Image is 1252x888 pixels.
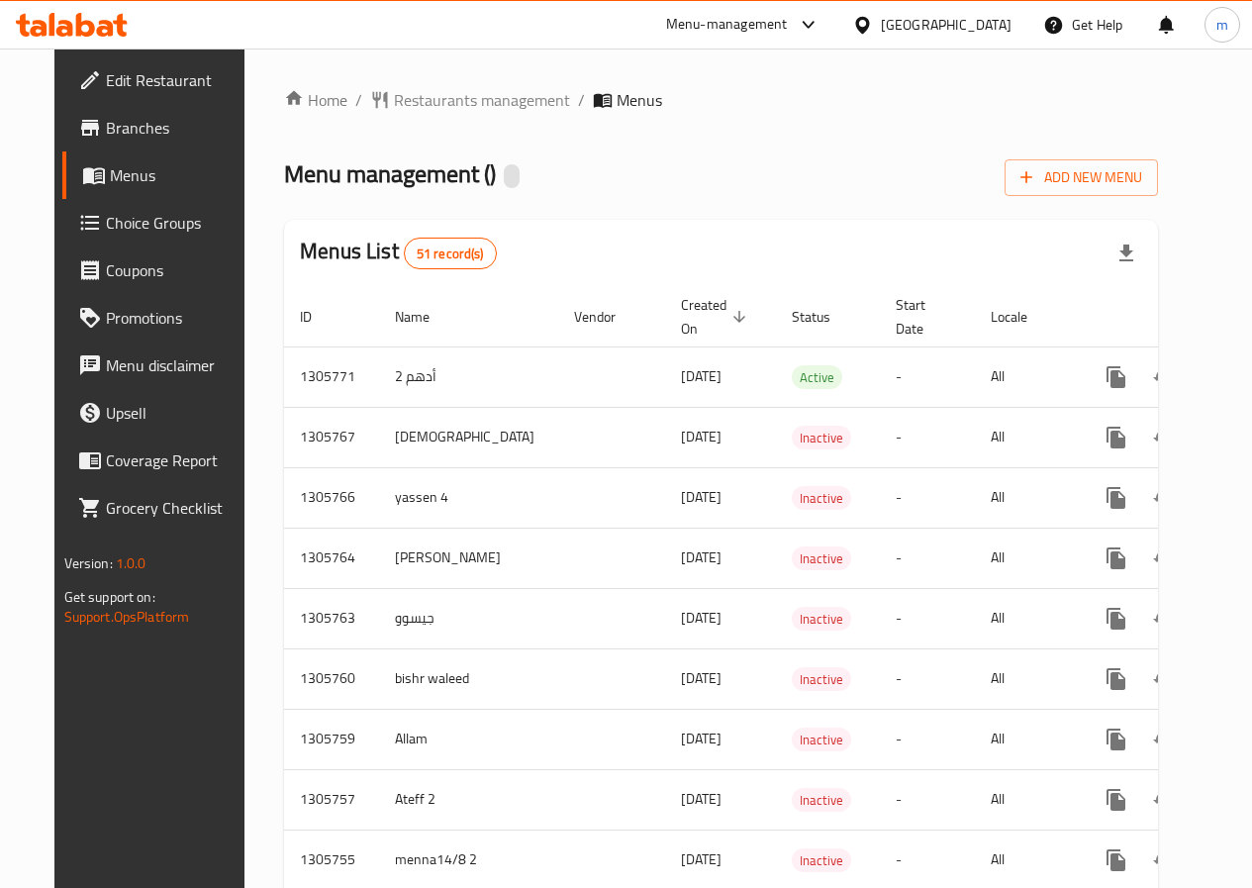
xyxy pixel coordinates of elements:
[62,247,263,294] a: Coupons
[681,293,752,341] span: Created On
[1140,535,1188,582] button: Change Status
[574,305,641,329] span: Vendor
[62,342,263,389] a: Menu disclaimer
[975,588,1077,648] td: All
[975,467,1077,528] td: All
[405,245,496,263] span: 51 record(s)
[106,68,247,92] span: Edit Restaurant
[1093,474,1140,522] button: more
[1093,655,1140,703] button: more
[792,366,842,389] span: Active
[880,407,975,467] td: -
[1140,655,1188,703] button: Change Status
[379,769,558,830] td: Ateff 2
[1140,414,1188,461] button: Change Status
[379,648,558,709] td: bishr waleed
[792,487,851,510] span: Inactive
[975,648,1077,709] td: All
[975,709,1077,769] td: All
[792,728,851,751] div: Inactive
[792,486,851,510] div: Inactive
[681,605,722,631] span: [DATE]
[975,528,1077,588] td: All
[1103,230,1150,277] div: Export file
[1093,595,1140,642] button: more
[404,238,497,269] div: Total records count
[355,88,362,112] li: /
[880,648,975,709] td: -
[896,293,951,341] span: Start Date
[62,56,263,104] a: Edit Restaurant
[284,528,379,588] td: 1305764
[1216,14,1228,36] span: m
[1140,776,1188,824] button: Change Status
[300,237,496,269] h2: Menus List
[284,346,379,407] td: 1305771
[62,151,263,199] a: Menus
[379,588,558,648] td: جيسوو
[106,211,247,235] span: Choice Groups
[792,365,842,389] div: Active
[1140,474,1188,522] button: Change Status
[1020,165,1142,190] span: Add New Menu
[106,401,247,425] span: Upsell
[284,709,379,769] td: 1305759
[116,550,146,576] span: 1.0.0
[792,789,851,812] span: Inactive
[1005,159,1158,196] button: Add New Menu
[395,305,455,329] span: Name
[666,13,788,37] div: Menu-management
[880,769,975,830] td: -
[1093,353,1140,401] button: more
[681,786,722,812] span: [DATE]
[284,769,379,830] td: 1305757
[792,667,851,691] div: Inactive
[617,88,662,112] span: Menus
[379,467,558,528] td: yassen 4
[792,788,851,812] div: Inactive
[106,353,247,377] span: Menu disclaimer
[880,467,975,528] td: -
[106,116,247,140] span: Branches
[1140,716,1188,763] button: Change Status
[106,258,247,282] span: Coupons
[62,484,263,532] a: Grocery Checklist
[370,88,570,112] a: Restaurants management
[975,407,1077,467] td: All
[792,849,851,872] span: Inactive
[284,88,347,112] a: Home
[110,163,247,187] span: Menus
[62,389,263,437] a: Upsell
[62,199,263,247] a: Choice Groups
[975,346,1077,407] td: All
[284,467,379,528] td: 1305766
[880,709,975,769] td: -
[379,346,558,407] td: أدهم 2
[284,648,379,709] td: 1305760
[681,484,722,510] span: [DATE]
[62,104,263,151] a: Branches
[792,608,851,631] span: Inactive
[681,665,722,691] span: [DATE]
[881,14,1011,36] div: [GEOGRAPHIC_DATA]
[681,846,722,872] span: [DATE]
[1140,837,1188,884] button: Change Status
[64,550,113,576] span: Version:
[1140,353,1188,401] button: Change Status
[880,346,975,407] td: -
[1093,535,1140,582] button: more
[792,426,851,449] div: Inactive
[64,604,190,630] a: Support.OpsPlatform
[300,305,337,329] span: ID
[1093,716,1140,763] button: more
[975,769,1077,830] td: All
[880,528,975,588] td: -
[792,546,851,570] div: Inactive
[62,294,263,342] a: Promotions
[379,407,558,467] td: [DEMOGRAPHIC_DATA]
[394,88,570,112] span: Restaurants management
[379,528,558,588] td: [PERSON_NAME]
[62,437,263,484] a: Coverage Report
[1093,414,1140,461] button: more
[792,848,851,872] div: Inactive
